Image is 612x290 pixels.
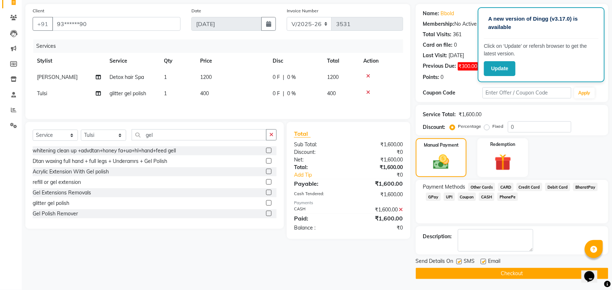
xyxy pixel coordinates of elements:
[348,164,409,171] div: ₹1,600.00
[423,123,446,131] div: Discount:
[423,233,452,240] div: Description:
[488,15,594,31] p: A new version of Dingg (v3.17.0) is available
[348,148,409,156] div: ₹0
[289,141,349,148] div: Sub Total:
[287,90,296,97] span: 0 %
[483,87,571,98] input: Enter Offer / Coupon Code
[52,17,181,31] input: Search by Name/Mobile/Email/Code
[423,10,439,17] div: Name:
[423,183,466,191] span: Payment Methods
[196,53,268,69] th: Price
[348,206,409,214] div: ₹1,600.00
[359,53,403,69] th: Action
[109,74,144,80] span: Detox hair Spa
[164,74,167,80] span: 1
[132,129,266,140] input: Search or Scan
[416,257,454,266] span: Send Details On
[444,193,455,201] span: UPI
[359,171,409,179] div: ₹0
[109,90,146,97] span: glitter gel polish
[484,61,516,76] button: Update
[33,178,81,186] div: refill or gel extension
[458,62,478,71] span: ₹300.00
[348,141,409,148] div: ₹1,600.00
[497,193,518,201] span: PhonePe
[289,191,349,198] div: Cash Tendered:
[191,8,201,14] label: Date
[493,123,504,130] label: Fixed
[287,73,296,81] span: 0 %
[33,210,78,218] div: Gel Polish Remover
[327,74,339,80] span: 1200
[33,147,176,155] div: whitening clean up +advdtan+honey fa+ua+hl+hand+feed gell
[287,8,318,14] label: Invoice Number
[458,193,476,201] span: Coupon
[348,179,409,188] div: ₹1,600.00
[348,214,409,223] div: ₹1,600.00
[33,199,69,207] div: glitter gel polish
[33,39,409,53] div: Services
[582,261,605,283] iframe: chat widget
[289,214,349,223] div: Paid:
[348,224,409,232] div: ₹0
[33,8,44,14] label: Client
[327,90,336,97] span: 400
[289,179,349,188] div: Payable:
[441,10,454,17] a: Bbold
[33,53,105,69] th: Stylist
[268,53,323,69] th: Disc
[423,62,456,71] div: Previous Due:
[289,148,349,156] div: Discount:
[200,74,212,80] span: 1200
[273,90,280,97] span: 0 F
[423,20,455,28] div: Membership:
[37,74,78,80] span: [PERSON_NAME]
[545,183,570,191] span: Debit Card
[289,171,359,179] a: Add Tip
[423,52,447,59] div: Last Visit:
[423,41,453,49] div: Card on file:
[348,156,409,164] div: ₹1,600.00
[468,183,495,191] span: Other Cards
[323,53,359,69] th: Total
[33,157,167,165] div: Dtan waxing full hand + full legs + Underamrs + Gel Polish
[573,183,598,191] span: BharatPay
[283,73,284,81] span: |
[289,164,349,171] div: Total:
[426,193,441,201] span: GPay
[294,200,403,206] div: Payments
[289,206,349,214] div: CASH
[37,90,47,97] span: Tulsi
[491,141,516,148] label: Redemption
[459,111,482,118] div: ₹1,600.00
[423,31,452,38] div: Total Visits:
[441,73,444,81] div: 0
[428,153,454,171] img: _cash.svg
[498,183,514,191] span: CARD
[423,89,483,97] div: Coupon Code
[424,142,459,148] label: Manual Payment
[283,90,284,97] span: |
[423,111,456,118] div: Service Total:
[453,31,462,38] div: 361
[294,130,311,138] span: Total
[458,123,481,130] label: Percentage
[479,193,495,201] span: CASH
[273,73,280,81] span: 0 F
[348,191,409,198] div: ₹1,600.00
[33,168,109,176] div: Acrylic Extension With Gel polish
[488,257,501,266] span: Email
[449,52,464,59] div: [DATE]
[164,90,167,97] span: 1
[574,88,595,98] button: Apply
[33,189,91,197] div: Gel Extensions Removals
[416,268,608,279] button: Checkout
[484,42,599,58] p: Click on ‘Update’ or refersh browser to get the latest version.
[423,73,439,81] div: Points:
[33,17,53,31] button: +91
[454,41,457,49] div: 0
[160,53,196,69] th: Qty
[105,53,160,69] th: Service
[289,156,349,164] div: Net:
[289,224,349,232] div: Balance :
